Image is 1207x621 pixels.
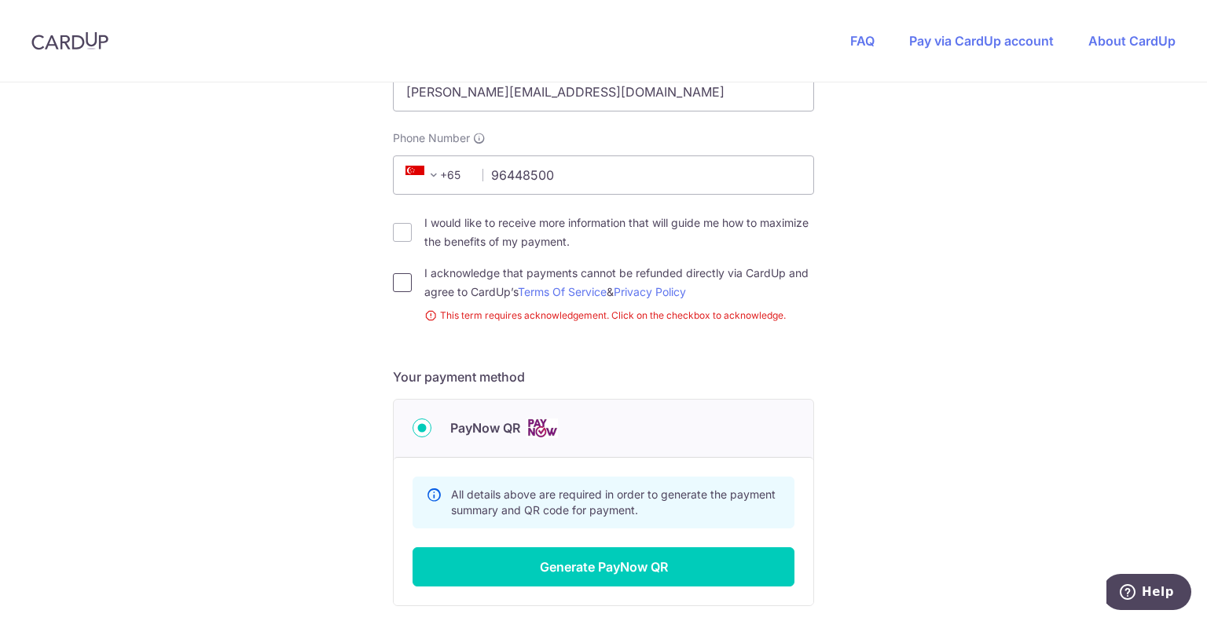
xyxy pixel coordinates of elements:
small: This term requires acknowledgement. Click on the checkbox to acknowledge. [424,308,814,323]
div: PayNow QR Cards logo [413,418,794,438]
h5: Your payment method [393,367,814,386]
label: I would like to receive more information that will guide me how to maximize the benefits of my pa... [424,214,814,251]
a: Privacy Policy [614,285,686,298]
img: Cards logo [526,418,558,438]
span: Phone Number [393,130,470,146]
input: Email address [393,72,814,111]
img: CardUp [31,31,108,50]
span: PayNow QR [450,418,520,437]
a: About CardUp [1088,33,1176,49]
a: Terms Of Service [518,285,607,298]
label: I acknowledge that payments cannot be refunded directly via CardUp and agree to CardUp’s & [424,264,814,301]
iframe: Opens a widget where you can find more information [1106,574,1191,613]
span: +65 [401,166,471,184]
button: Generate PayNow QR [413,547,794,586]
a: FAQ [850,33,875,49]
a: Pay via CardUp account [909,33,1054,49]
span: +65 [405,166,443,184]
span: All details above are required in order to generate the payment summary and QR code for payment. [451,488,776,517]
